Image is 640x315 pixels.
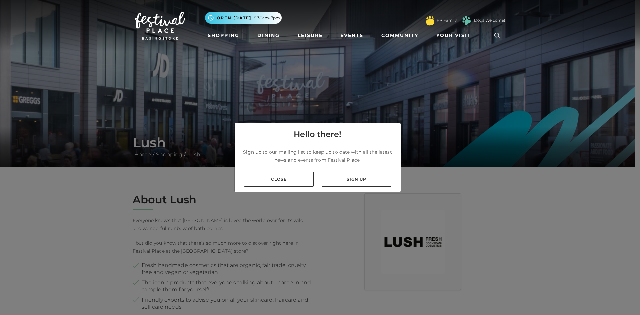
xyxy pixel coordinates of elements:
img: Festival Place Logo [135,12,185,40]
p: Sign up to our mailing list to keep up to date with all the latest news and events from Festival ... [240,148,395,164]
button: Open [DATE] 9.30am-7pm [205,12,282,24]
a: Community [379,29,421,42]
h4: Hello there! [294,128,341,140]
span: Your Visit [436,32,471,39]
a: Events [338,29,366,42]
span: 9.30am-7pm [254,15,280,21]
a: Your Visit [434,29,477,42]
a: FP Family [437,17,457,23]
a: Close [244,172,314,187]
span: Open [DATE] [217,15,251,21]
a: Shopping [205,29,242,42]
a: Dogs Welcome! [474,17,505,23]
a: Leisure [295,29,325,42]
a: Dining [255,29,282,42]
a: Sign up [322,172,391,187]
